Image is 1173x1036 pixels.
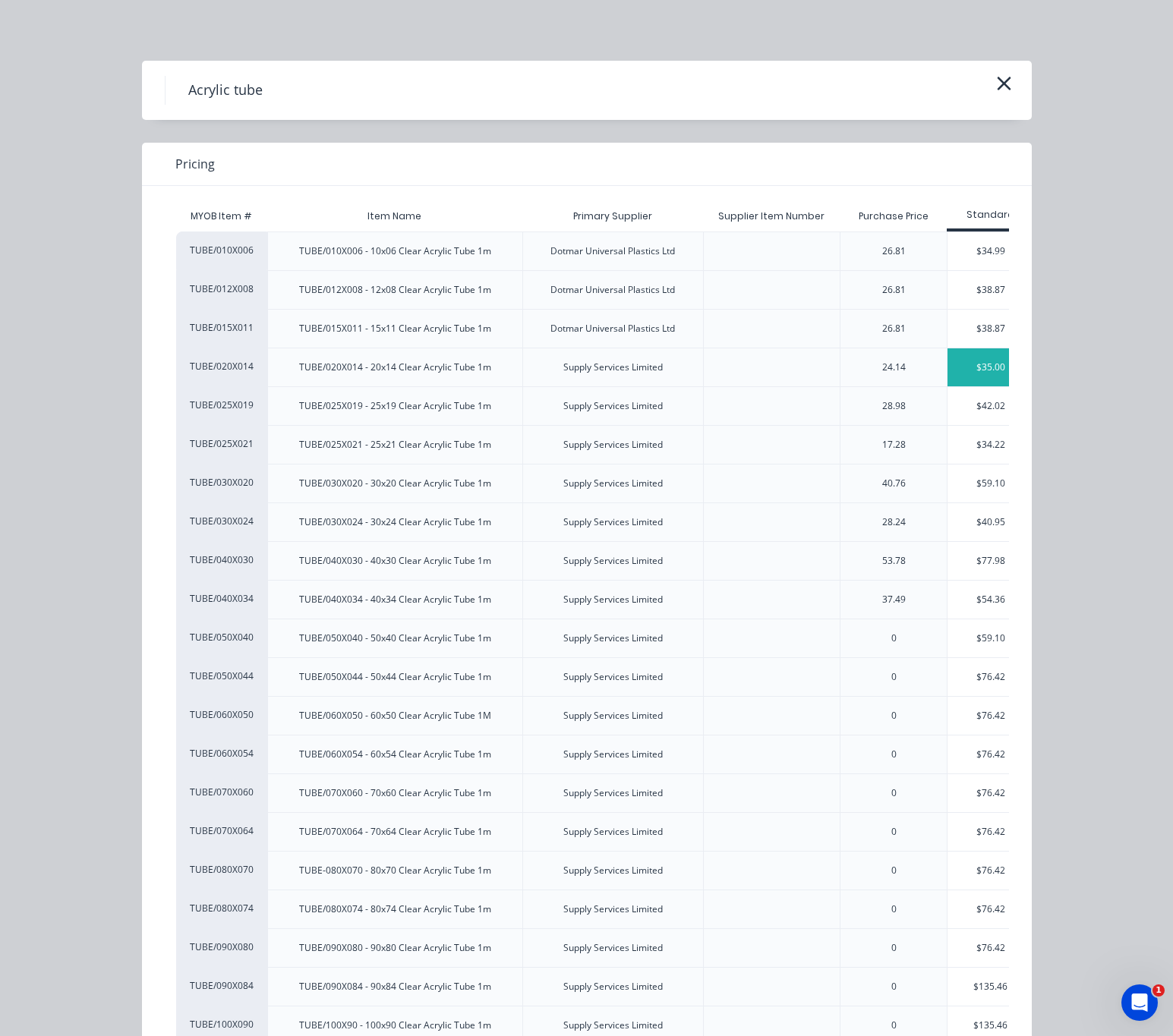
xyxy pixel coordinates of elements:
[563,593,663,606] div: Supply Services Limited
[563,786,663,800] div: Supply Services Limited
[176,812,267,851] div: TUBE/070X064
[948,774,1033,812] div: $76.42
[948,890,1033,928] div: $76.42
[176,309,267,348] div: TUBE/015X011
[563,438,663,452] div: Supply Services Limited
[948,310,1033,348] div: $38.87
[948,658,1033,696] div: $76.42
[550,283,675,297] div: Dotmar Universal Plastics Ltd
[299,670,491,684] div: TUBE/050X044 - 50x44 Clear Acrylic Tube 1m
[563,748,663,761] div: Supply Services Limited
[891,748,897,761] div: 0
[299,593,491,606] div: TUBE/040X034 - 40x34 Clear Acrylic Tube 1m
[563,980,663,993] div: Supply Services Limited
[176,425,267,464] div: TUBE/025X021
[563,515,663,529] div: Supply Services Limited
[948,697,1033,735] div: $76.42
[563,941,663,955] div: Supply Services Limited
[882,244,906,258] div: 26.81
[563,709,663,723] div: Supply Services Limited
[563,477,663,490] div: Supply Services Limited
[176,201,267,231] div: MYOB Item #
[1121,984,1158,1021] iframe: Intercom live chat
[948,426,1033,464] div: $34.22
[176,735,267,773] div: TUBE/060X054
[299,244,491,258] div: TUBE/010X006 - 10x06 Clear Acrylic Tube 1m
[563,864,663,877] div: Supply Services Limited
[165,76,285,105] h4: Acrylic tube
[550,244,675,258] div: Dotmar Universal Plastics Ltd
[882,283,906,297] div: 26.81
[176,502,267,541] div: TUBE/030X024
[891,1019,897,1032] div: 0
[176,851,267,890] div: TUBE/080X070
[948,968,1033,1006] div: $135.46
[891,709,897,723] div: 0
[948,542,1033,580] div: $77.98
[550,322,675,335] div: Dotmar Universal Plastics Ltd
[299,477,491,490] div: TUBE/030X020 - 30x20 Clear Acrylic Tube 1m
[563,554,663,568] div: Supply Services Limited
[561,197,664,235] div: Primary Supplier
[891,670,897,684] div: 0
[176,348,267,386] div: TUBE/020X014
[948,232,1033,270] div: $34.99
[948,619,1033,657] div: $59.10
[176,386,267,425] div: TUBE/025X019
[299,980,491,993] div: TUBE/090X084 - 90x84 Clear Acrylic Tube 1m
[176,967,267,1006] div: TUBE/090X084
[299,941,491,955] div: TUBE/090X080 - 90x80 Clear Acrylic Tube 1m
[891,786,897,800] div: 0
[947,208,1034,222] div: Standard
[1153,984,1165,997] span: 1
[882,515,906,529] div: 28.24
[948,581,1033,619] div: $54.36
[948,813,1033,851] div: $76.42
[299,748,491,761] div: TUBE/060X054 - 60x54 Clear Acrylic Tube 1m
[882,361,906,374] div: 24.14
[176,657,267,696] div: TUBE/050X044
[882,399,906,413] div: 28.98
[175,155,215,173] span: Pricing
[176,270,267,309] div: TUBE/012X008
[847,197,941,235] div: Purchase Price
[891,980,897,993] div: 0
[948,503,1033,541] div: $40.95
[563,1019,663,1032] div: Supply Services Limited
[176,773,267,812] div: TUBE/070X060
[948,387,1033,425] div: $42.02
[706,197,837,235] div: Supplier Item Number
[882,438,906,452] div: 17.28
[563,361,663,374] div: Supply Services Limited
[176,890,267,928] div: TUBE/080X074
[176,464,267,502] div: TUBE/030X020
[882,477,906,490] div: 40.76
[882,593,906,606] div: 37.49
[299,322,491,335] div: TUBE/015X011 - 15x11 Clear Acrylic Tube 1m
[948,929,1033,967] div: $76.42
[948,735,1033,773] div: $76.42
[176,541,267,580] div: TUBE/040X030
[563,399,663,413] div: Supply Services Limited
[891,631,897,645] div: 0
[563,902,663,916] div: Supply Services Limited
[299,361,491,374] div: TUBE/020X014 - 20x14 Clear Acrylic Tube 1m
[176,619,267,657] div: TUBE/050X040
[891,825,897,839] div: 0
[299,709,491,723] div: TUBE/060X050 - 60x50 Clear Acrylic Tube 1M
[355,197,434,235] div: Item Name
[176,696,267,735] div: TUBE/060X050
[948,271,1033,309] div: $38.87
[176,928,267,967] div: TUBE/090X080
[299,515,491,529] div: TUBE/030X024 - 30x24 Clear Acrylic Tube 1m
[299,786,491,800] div: TUBE/070X060 - 70x60 Clear Acrylic Tube 1m
[948,852,1033,890] div: $76.42
[299,825,491,839] div: TUBE/070X064 - 70x64 Clear Acrylic Tube 1m
[891,864,897,877] div: 0
[299,438,491,452] div: TUBE/025X021 - 25x21 Clear Acrylic Tube 1m
[176,231,267,270] div: TUBE/010X006
[563,825,663,839] div: Supply Services Limited
[563,631,663,645] div: Supply Services Limited
[299,902,491,916] div: TUBE/080X074 - 80x74 Clear Acrylic Tube 1m
[891,941,897,955] div: 0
